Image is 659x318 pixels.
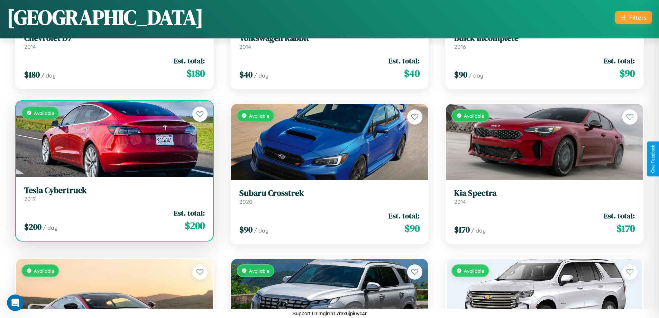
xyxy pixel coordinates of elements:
[464,268,484,274] span: Available
[186,66,205,80] span: $ 180
[404,66,420,80] span: $ 40
[174,208,205,218] span: Est. total:
[404,221,420,235] span: $ 90
[239,33,420,43] h3: Volkswagen Rabbit
[239,188,420,205] a: Subaru Crosstrek2020
[254,72,268,79] span: / day
[239,224,253,235] span: $ 90
[454,33,635,50] a: Buick Incomplete2016
[239,198,253,205] span: 2020
[254,227,268,234] span: / day
[651,145,656,173] div: Give Feedback
[24,43,36,50] span: 2014
[454,69,467,80] span: $ 90
[388,56,420,66] span: Est. total:
[7,294,24,311] iframe: Intercom live chat
[454,188,635,198] h3: Kia Spectra
[620,66,635,80] span: $ 90
[174,56,205,66] span: Est. total:
[7,3,203,31] h1: [GEOGRAPHIC_DATA]
[43,224,57,231] span: / day
[24,69,40,80] span: $ 180
[239,69,253,80] span: $ 40
[616,221,635,235] span: $ 170
[249,268,269,274] span: Available
[24,33,205,50] a: Chevrolet D72014
[454,224,470,235] span: $ 170
[604,211,635,221] span: Est. total:
[454,188,635,205] a: Kia Spectra2014
[24,196,36,202] span: 2017
[34,110,54,116] span: Available
[239,43,251,50] span: 2014
[292,309,367,318] p: Support ID: mglrrn17mx6jpiuyc4r
[185,219,205,233] span: $ 200
[24,33,205,43] h3: Chevrolet D7
[239,33,420,50] a: Volkswagen Rabbit2014
[24,221,42,233] span: $ 200
[24,185,205,202] a: Tesla Cybertruck2017
[454,198,466,205] span: 2014
[471,227,486,234] span: / day
[388,211,420,221] span: Est. total:
[249,113,269,119] span: Available
[629,14,647,21] div: Filters
[454,33,635,43] h3: Buick Incomplete
[41,72,56,79] span: / day
[464,113,484,119] span: Available
[469,72,483,79] span: / day
[24,185,205,196] h3: Tesla Cybertruck
[615,11,652,24] button: Filters
[34,268,54,274] span: Available
[239,188,420,198] h3: Subaru Crosstrek
[604,56,635,66] span: Est. total:
[454,43,466,50] span: 2016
